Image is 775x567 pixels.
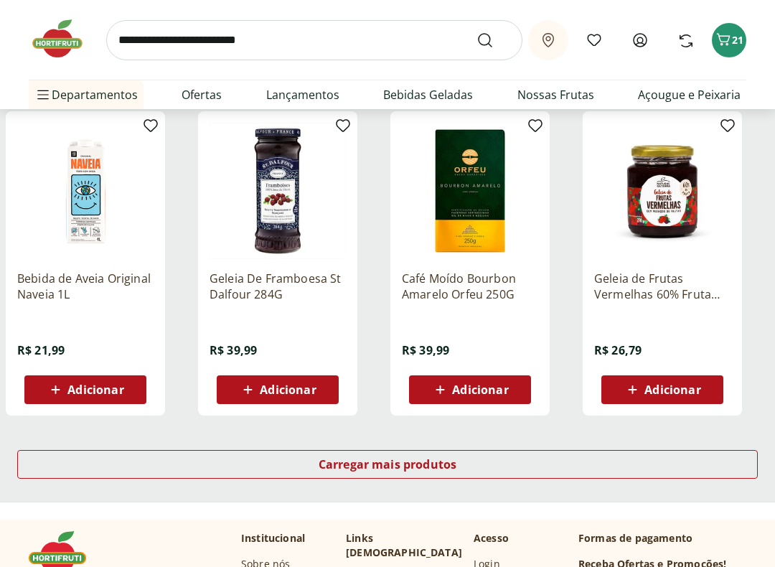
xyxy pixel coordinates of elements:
span: Adicionar [644,384,700,395]
a: Lançamentos [266,86,339,103]
a: Geleia De Framboesa St Dalfour 284G [210,271,346,302]
a: Bebida de Aveia Original Naveia 1L [17,271,154,302]
span: Carregar mais produtos [319,459,457,470]
a: Carregar mais produtos [17,450,758,484]
span: R$ 21,99 [17,342,65,358]
button: Adicionar [217,375,339,404]
button: Adicionar [601,375,723,404]
img: Café Moído Bourbon Amarelo Orfeu 250G [402,123,538,259]
span: R$ 39,99 [210,342,257,358]
button: Submit Search [476,32,511,49]
span: R$ 39,99 [402,342,449,358]
p: Acesso [474,531,509,545]
span: Adicionar [67,384,123,395]
p: Formas de pagamento [578,531,746,545]
span: Adicionar [260,384,316,395]
button: Adicionar [24,375,146,404]
span: 21 [732,33,743,47]
a: Açougue e Peixaria [638,86,741,103]
span: Departamentos [34,78,138,112]
button: Adicionar [409,375,531,404]
a: Ofertas [182,86,222,103]
span: Adicionar [452,384,508,395]
p: Links [DEMOGRAPHIC_DATA] [346,531,462,560]
a: Bebidas Geladas [383,86,473,103]
img: Bebida de Aveia Original Naveia 1L [17,123,154,259]
button: Carrinho [712,23,746,57]
img: Hortifruti [29,17,100,60]
img: Geleia de Frutas Vermelhas 60% Fruta Natural da Terra 270g [594,123,731,259]
button: Menu [34,78,52,112]
a: Café Moído Bourbon Amarelo Orfeu 250G [402,271,538,302]
p: Institucional [241,531,305,545]
img: Geleia De Framboesa St Dalfour 284G [210,123,346,259]
a: Geleia de Frutas Vermelhas 60% Fruta Natural da Terra 270g [594,271,731,302]
input: search [106,20,522,60]
a: Nossas Frutas [517,86,594,103]
span: R$ 26,79 [594,342,642,358]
